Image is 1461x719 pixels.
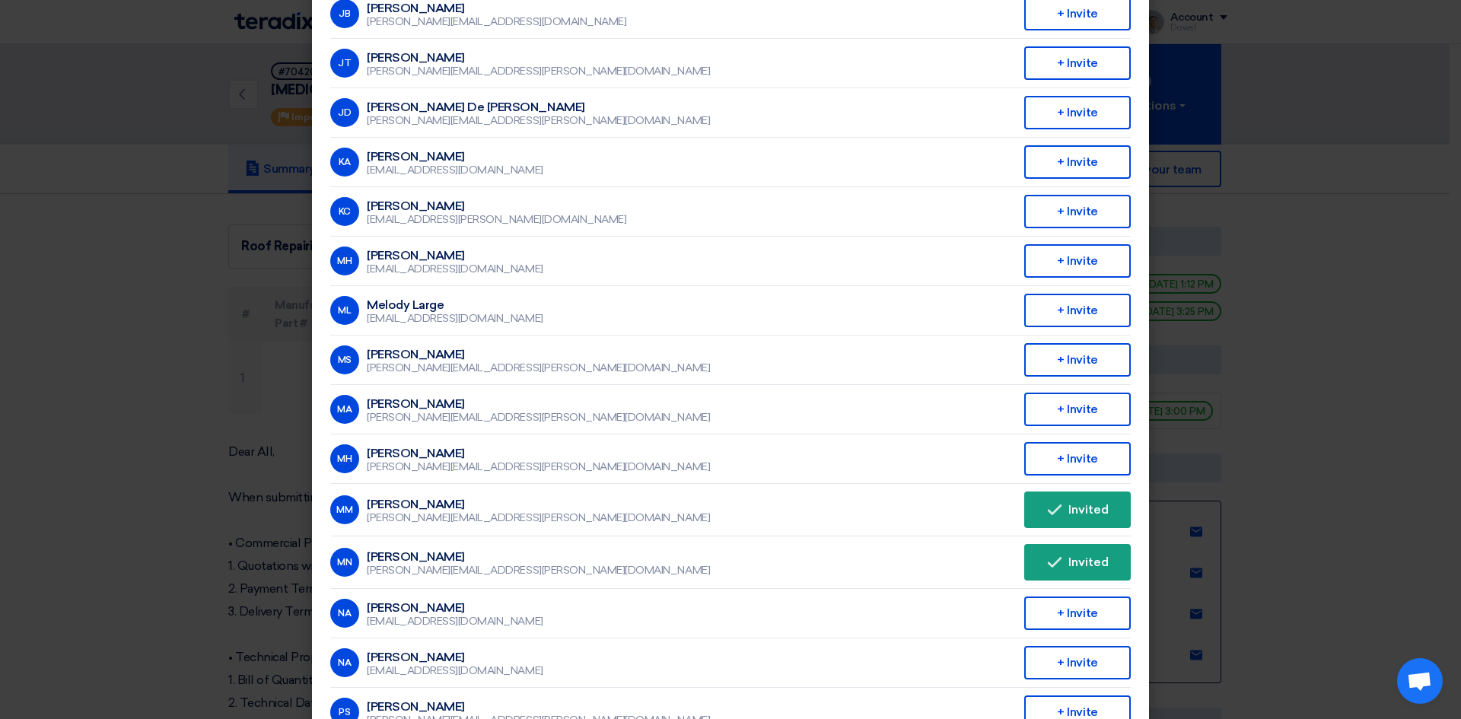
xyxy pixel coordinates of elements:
font: JT [338,58,351,68]
font: [PERSON_NAME] [367,497,465,511]
font: NA [338,608,351,619]
font: [EMAIL_ADDRESS][DOMAIN_NAME] [367,164,543,177]
font: NA [338,657,351,668]
font: + Invite [1057,105,1097,119]
font: + Invite [1057,154,1097,169]
font: + Invite [1057,655,1097,670]
font: + Invite [1057,451,1097,466]
font: + Invite [1057,303,1097,317]
font: [PERSON_NAME][EMAIL_ADDRESS][PERSON_NAME][DOMAIN_NAME] [367,460,710,473]
font: JB [339,8,350,19]
font: MH [337,453,352,464]
font: [PERSON_NAME] [367,1,465,15]
font: + Invite [1057,352,1097,367]
font: [PERSON_NAME] [367,600,465,615]
font: [PERSON_NAME][EMAIL_ADDRESS][PERSON_NAME][DOMAIN_NAME] [367,114,710,127]
font: MH [337,256,352,266]
font: + Invite [1057,204,1097,218]
font: [PERSON_NAME] [367,446,465,460]
font: [PERSON_NAME][EMAIL_ADDRESS][PERSON_NAME][DOMAIN_NAME] [367,411,710,424]
font: [EMAIL_ADDRESS][DOMAIN_NAME] [367,664,543,677]
font: [PERSON_NAME][EMAIL_ADDRESS][PERSON_NAME][DOMAIN_NAME] [367,361,710,374]
font: PS [339,707,350,717]
font: [PERSON_NAME] [367,347,465,361]
font: MS [338,355,352,365]
font: + Invite [1057,606,1097,620]
font: [PERSON_NAME][EMAIL_ADDRESS][PERSON_NAME][DOMAIN_NAME] [367,564,710,577]
font: + Invite [1057,705,1097,719]
font: + Invite [1057,56,1097,70]
font: [PERSON_NAME] [367,396,465,411]
font: [PERSON_NAME] [367,149,465,164]
font: [PERSON_NAME][EMAIL_ADDRESS][PERSON_NAME][DOMAIN_NAME] [367,511,710,524]
font: [PERSON_NAME] [367,50,465,65]
font: Invited [1068,555,1109,569]
font: + Invite [1057,253,1097,268]
font: [PERSON_NAME] [367,699,465,714]
font: [PERSON_NAME] [367,549,465,564]
font: [EMAIL_ADDRESS][PERSON_NAME][DOMAIN_NAME] [367,213,626,226]
font: [PERSON_NAME][EMAIL_ADDRESS][DOMAIN_NAME] [367,15,626,28]
button: Invited [1024,544,1131,581]
font: KC [339,206,351,217]
font: [PERSON_NAME] De [PERSON_NAME] [367,100,585,114]
font: [PERSON_NAME] [367,199,465,213]
font: MN [337,557,352,568]
font: Melody Large [367,297,444,312]
font: [PERSON_NAME] [367,248,465,262]
font: MM [336,504,352,515]
font: MA [337,404,352,415]
font: [PERSON_NAME] [367,650,465,664]
button: Invited [1024,492,1131,528]
font: KA [339,157,351,167]
font: ML [338,305,351,316]
font: + Invite [1057,402,1097,416]
a: Open chat [1397,658,1443,704]
font: [EMAIL_ADDRESS][DOMAIN_NAME] [367,615,543,628]
font: Invited [1068,502,1109,517]
font: + Invite [1057,6,1097,21]
font: [EMAIL_ADDRESS][DOMAIN_NAME] [367,262,543,275]
font: [PERSON_NAME][EMAIL_ADDRESS][PERSON_NAME][DOMAIN_NAME] [367,65,710,78]
font: JD [338,107,351,118]
font: [EMAIL_ADDRESS][DOMAIN_NAME] [367,312,543,325]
